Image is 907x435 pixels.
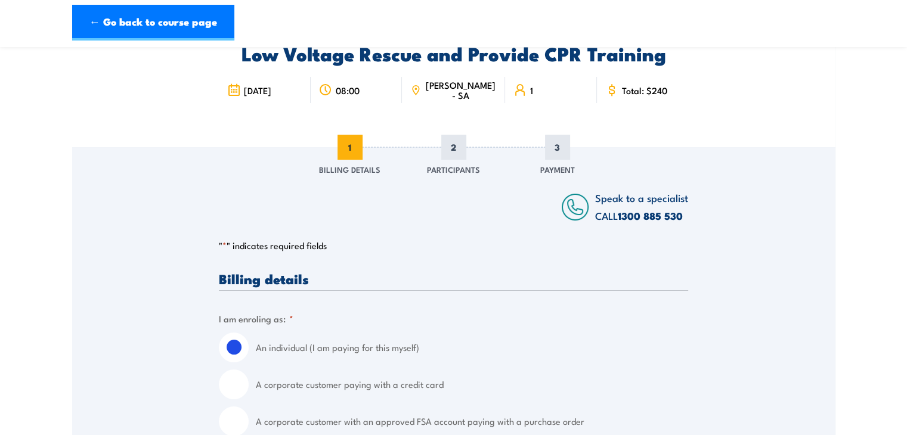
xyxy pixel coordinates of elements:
a: ← Go back to course page [72,5,234,41]
span: 3 [545,135,570,160]
span: 2 [441,135,466,160]
a: 1300 885 530 [618,208,683,223]
span: [DATE] [244,85,271,95]
span: 1 [338,135,363,160]
label: An individual (I am paying for this myself) [256,333,688,362]
h2: Low Voltage Rescue and Provide CPR Training [219,45,688,61]
span: Speak to a specialist CALL [595,190,688,223]
span: Participants [427,163,480,175]
p: " " indicates required fields [219,240,688,251]
span: 08:00 [336,85,360,95]
span: 1 [530,85,533,95]
label: A corporate customer paying with a credit card [256,369,688,399]
span: Billing Details [319,163,380,175]
span: Payment [540,163,575,175]
legend: I am enroling as: [219,312,293,325]
h3: Billing details [219,272,688,285]
span: Total: $240 [622,85,667,95]
span: [PERSON_NAME] - SA [425,80,497,100]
